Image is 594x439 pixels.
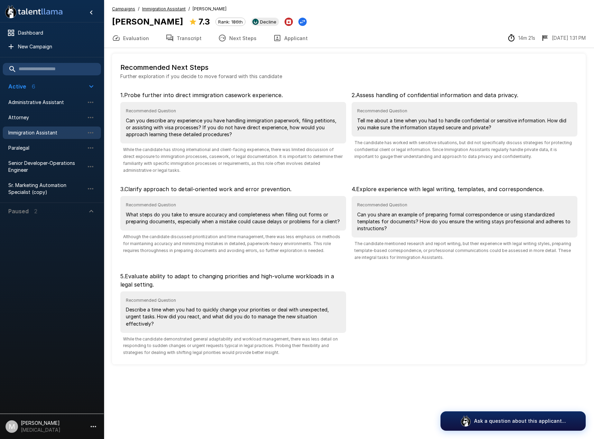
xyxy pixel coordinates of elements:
[126,297,341,304] span: Recommended Question
[352,185,577,193] p: 4 . Explore experience with legal writing, templates, and correspondence.
[120,185,346,193] p: 3 . Clarify approach to detail-oriented work and error prevention.
[112,6,135,11] u: Campaigns
[126,202,341,208] span: Recommended Question
[357,108,572,114] span: Recommended Question
[518,35,535,41] p: 14m 21s
[257,19,279,25] span: Decline
[251,18,279,26] div: View profile in UKG
[285,18,293,26] button: Archive Applicant
[298,18,307,26] button: Change Stage
[352,91,577,99] p: 2 . Assess handling of confidential information and data privacy.
[126,306,341,327] p: Describe a time when you had to quickly change your priorities or deal with unexpected, urgent ta...
[112,17,183,27] b: [PERSON_NAME]
[126,117,341,138] p: Can you describe any experience you have handling immigration paperwork, filing petitions, or ass...
[157,28,210,48] button: Transcript
[216,19,245,25] span: Rank: 186th
[352,240,577,261] span: The candidate mentioned research and report writing, but their experience with legal writing styl...
[120,146,346,174] span: While the candidate has strong international and client-facing experience, there was limited disc...
[352,139,577,160] span: The candidate has worked with sensitive situations, but did not specifically discuss strategies f...
[541,34,586,42] div: The date and time when the interview was completed
[120,272,346,289] p: 5 . Evaluate ability to adapt to changing priorities and high-volume workloads in a legal setting.
[104,28,157,48] button: Evaluation
[210,28,265,48] button: Next Steps
[120,336,346,356] span: While the candidate demonstrated general adaptability and workload management, there was less det...
[120,233,346,254] span: Although the candidate discussed prioritization and time management, there was less emphasis on m...
[126,108,341,114] span: Recommended Question
[120,62,577,73] h6: Recommended Next Steps
[120,91,346,99] p: 1 . Probe further into direct immigration casework experience.
[120,73,577,80] p: Further exploration if you decide to move forward with this candidate
[357,117,572,131] p: Tell me about a time when you had to handle confidential or sensitive information. How did you ma...
[188,6,190,12] span: /
[126,211,341,225] p: What steps do you take to ensure accuracy and completeness when filling out forms or preparing do...
[193,6,226,12] span: [PERSON_NAME]
[138,6,139,12] span: /
[252,19,259,25] img: ukg_logo.jpeg
[265,28,316,48] button: Applicant
[507,34,535,42] div: The time between starting and completing the interview
[198,17,210,27] b: 7.3
[357,202,572,208] span: Recommended Question
[357,211,572,232] p: Can you share an example of preparing formal correspondence or using standardized templates for d...
[142,6,186,11] u: Immigration Assistant
[552,35,586,41] p: [DATE] 1:31 PM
